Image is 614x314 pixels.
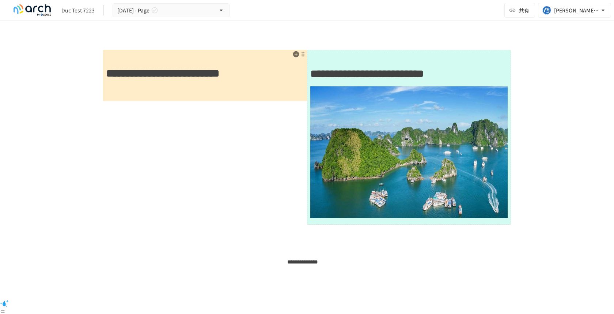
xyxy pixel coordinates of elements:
[538,3,611,18] button: [PERSON_NAME][EMAIL_ADDRESS][PERSON_NAME][DOMAIN_NAME]
[61,7,95,14] div: Duc Test 7223
[519,6,529,14] span: 共有
[113,3,230,18] button: [DATE] - Page
[504,3,535,18] button: 共有
[9,4,56,16] img: logo-default@2x-9cf2c760.svg
[310,86,508,218] img: COJOIFf7aGMJeMMlMHq7smtIkTbI952s6gGAKQIcEOu
[554,6,599,15] div: [PERSON_NAME][EMAIL_ADDRESS][PERSON_NAME][DOMAIN_NAME]
[117,6,149,15] span: [DATE] - Page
